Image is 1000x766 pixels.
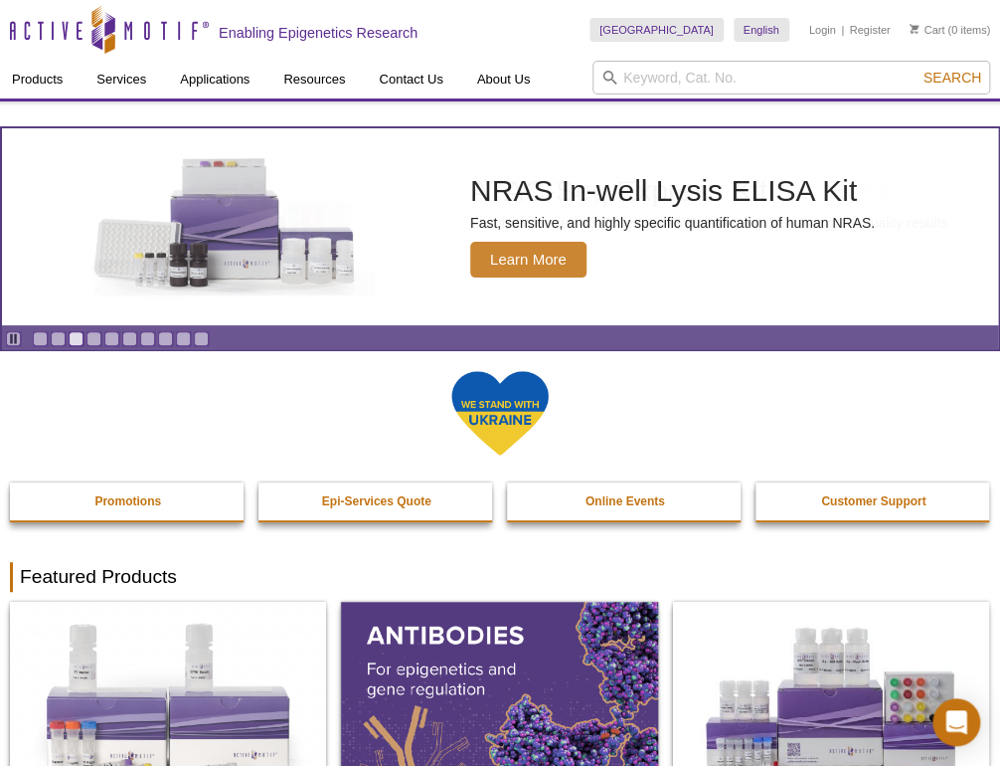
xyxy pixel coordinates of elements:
[917,69,987,87] button: Search
[168,61,261,98] a: Applications
[910,23,944,37] a: Cart
[122,331,137,346] a: Go to slide 6
[841,18,844,42] li: |
[86,331,101,346] a: Go to slide 4
[470,214,875,232] p: Fast, sensitive, and highly specific quantification of human NRAS.
[849,23,890,37] a: Register
[194,331,209,346] a: Go to slide 10
[465,61,542,98] a: About Us
[2,128,998,325] article: NRAS In-well Lysis ELISA Kit
[10,562,990,592] h2: Featured Products
[10,482,247,520] a: Promotions
[821,494,925,508] strong: Customer Support
[77,158,375,295] img: NRAS In-well Lysis ELISA Kit
[219,24,417,42] h2: Enabling Epigenetics Research
[470,242,586,278] span: Learn More
[450,369,550,458] img: We Stand With Ukraine
[94,494,161,508] strong: Promotions
[6,331,21,346] a: Toggle autoplay
[69,331,83,346] a: Go to slide 3
[809,23,836,37] a: Login
[589,18,724,42] a: [GEOGRAPHIC_DATA]
[910,24,918,34] img: Your Cart
[734,18,789,42] a: English
[923,70,981,86] span: Search
[258,482,495,520] a: Epi-Services Quote
[104,331,119,346] a: Go to slide 5
[84,61,158,98] a: Services
[585,494,665,508] strong: Online Events
[910,18,990,42] li: (0 items)
[51,331,66,346] a: Go to slide 2
[140,331,155,346] a: Go to slide 7
[2,128,998,325] a: NRAS In-well Lysis ELISA Kit NRAS In-well Lysis ELISA Kit Fast, sensitive, and highly specific qu...
[507,482,744,520] a: Online Events
[176,331,191,346] a: Go to slide 9
[158,331,173,346] a: Go to slide 8
[755,482,992,520] a: Customer Support
[470,176,875,206] h2: NRAS In-well Lysis ELISA Kit
[322,494,431,508] strong: Epi-Services Quote
[592,61,990,95] input: Keyword, Cat. No.
[33,331,48,346] a: Go to slide 1
[367,61,454,98] a: Contact Us
[932,698,980,746] div: Open Intercom Messenger
[271,61,357,98] a: Resources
